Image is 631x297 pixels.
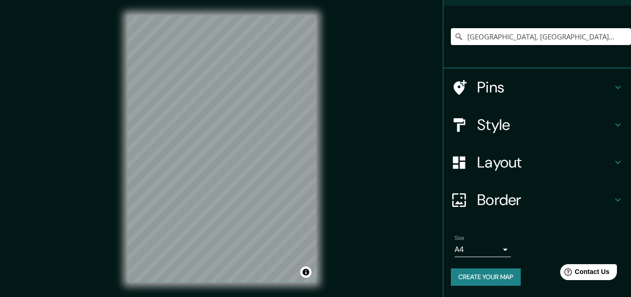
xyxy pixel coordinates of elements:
[127,15,316,282] canvas: Map
[300,267,312,278] button: Toggle attribution
[477,78,612,97] h4: Pins
[443,144,631,181] div: Layout
[443,69,631,106] div: Pins
[477,153,612,172] h4: Layout
[477,190,612,209] h4: Border
[547,260,621,287] iframe: Help widget launcher
[451,28,631,45] input: Pick your city or area
[477,115,612,134] h4: Style
[455,234,464,242] label: Size
[443,181,631,219] div: Border
[443,106,631,144] div: Style
[455,242,511,257] div: A4
[451,268,521,286] button: Create your map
